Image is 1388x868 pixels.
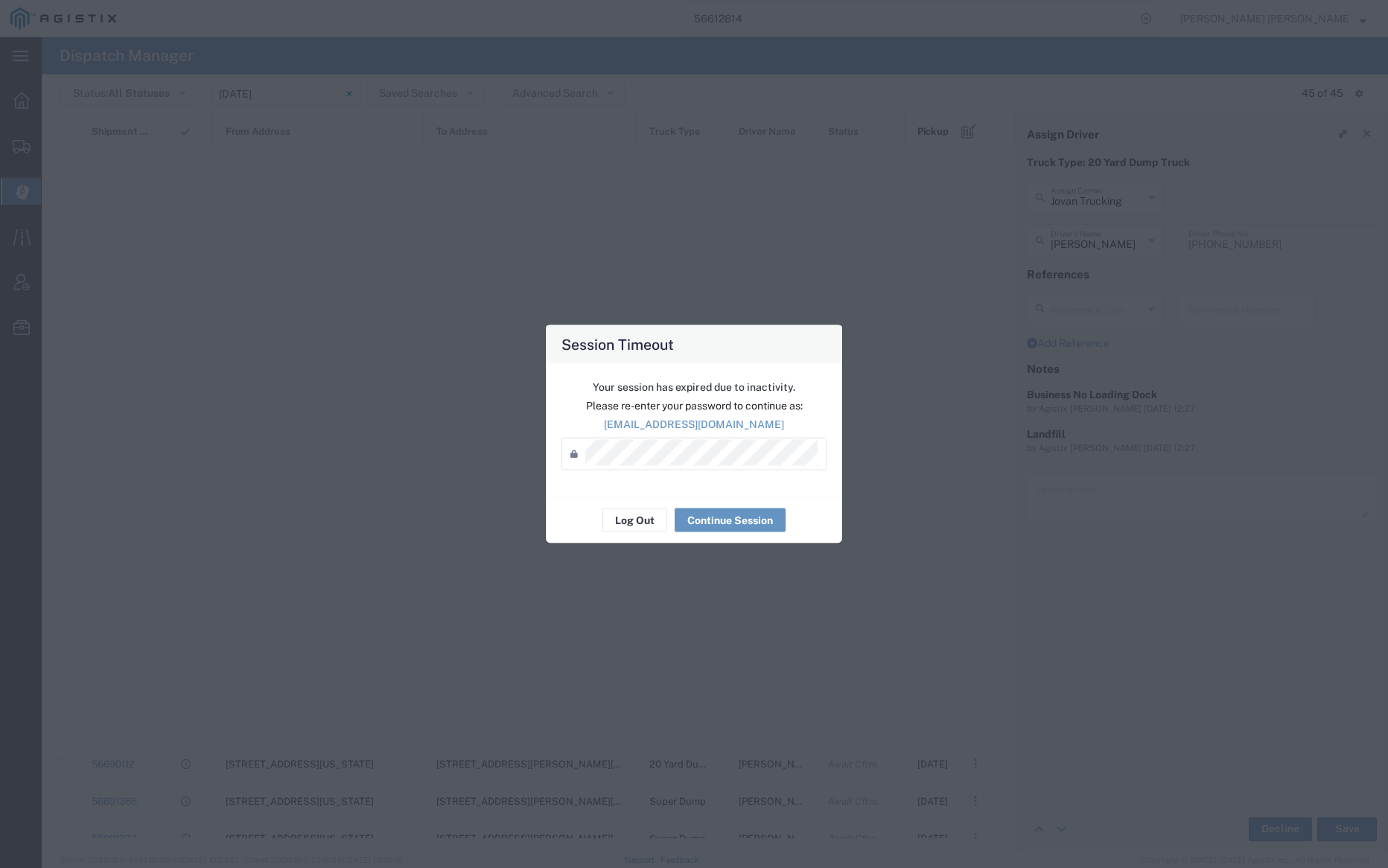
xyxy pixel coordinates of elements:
[675,508,786,532] button: Continue Session
[561,417,827,433] p: [EMAIL_ADDRESS][DOMAIN_NAME]
[561,334,674,355] h4: Session Timeout
[602,508,667,532] button: Log Out
[561,380,827,395] p: Your session has expired due to inactivity.
[561,398,827,414] p: Please re-enter your password to continue as:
